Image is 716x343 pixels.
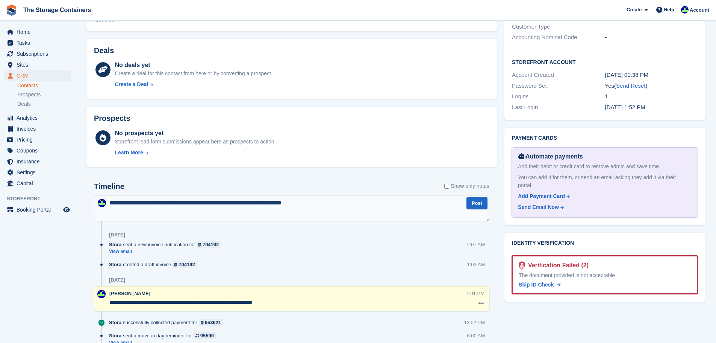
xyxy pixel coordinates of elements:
div: Password Set [512,82,605,90]
a: Skip ID Check [519,281,561,289]
span: Prospects [17,91,41,98]
span: Analytics [17,113,62,123]
div: created a draft invoice [109,261,201,268]
time: 2025-07-16 12:52:09 UTC [605,104,645,110]
input: Show only notes [444,182,449,190]
div: Add their debit or credit card to remove admin and save time. [518,163,692,171]
span: Account [690,6,709,14]
div: Customer Type [512,23,605,31]
div: Automate payments [518,152,692,161]
span: Tasks [17,38,62,48]
a: menu [4,27,71,37]
label: Show only notes [444,182,489,190]
a: 704192 [173,261,197,268]
div: [DATE] 01:38 PM [605,71,698,79]
div: Create a deal for this contact from here or by converting a prospect. [115,70,272,78]
span: Subscriptions [17,49,62,59]
a: Deals [17,100,71,108]
span: [PERSON_NAME] [109,291,150,296]
a: 653621 [199,319,223,326]
a: menu [4,178,71,189]
span: Capital [17,178,62,189]
a: The Storage Containers [20,4,94,16]
div: sent a move-in day reminder for [109,332,219,339]
a: menu [4,204,71,215]
img: Stacy Williams [97,290,106,298]
div: successfully collected payment for [109,319,227,326]
div: 6:00 AM [467,332,485,339]
div: No deals yet [115,61,272,70]
span: Storefront [7,195,75,203]
span: Stora [109,261,121,268]
a: menu [4,38,71,48]
h2: Deals [94,46,114,55]
span: Booking Portal [17,204,62,215]
a: 704192 [197,241,221,248]
span: ( ) [614,82,647,89]
a: View email [109,248,224,255]
div: 704192 [203,241,219,248]
a: 95590 [194,332,216,339]
h2: Timeline [94,182,124,191]
a: menu [4,156,71,167]
div: 1:03 AM [467,261,485,268]
div: - [605,23,698,31]
div: 1:01 PM [466,290,484,297]
a: Add Payment Card [518,192,689,200]
div: You can add it for them, or send an email asking they add it via their portal. [518,174,692,189]
div: Account Created [512,71,605,79]
a: Send Reset [616,82,645,89]
span: Sites [17,59,62,70]
h2: Prospects [94,114,130,123]
div: Create a Deal [115,81,148,88]
div: The document provided is not acceptable [519,271,691,279]
div: Accounting Nominal Code [512,33,605,42]
div: Logins [512,92,605,101]
h2: Payment cards [512,135,698,141]
div: - [605,33,698,42]
a: menu [4,145,71,156]
div: 2:07 AM [467,241,485,248]
span: Stora [109,241,121,248]
a: menu [4,134,71,145]
div: Storefront lead form submissions appear here as prospects to action. [115,138,276,146]
a: menu [4,123,71,134]
div: [DATE] [109,277,125,283]
a: menu [4,49,71,59]
img: Identity Verification Ready [519,261,525,270]
h2: Storefront Account [512,58,698,66]
a: Create a Deal [115,81,272,88]
a: Learn More [115,149,276,157]
img: Stacy Williams [98,199,106,207]
div: sent a new invoice notification for [109,241,224,248]
a: Prospects [17,91,71,99]
img: Stacy Williams [681,6,689,14]
div: 1 [605,92,698,101]
div: Verification Failed (2) [525,261,589,270]
span: Create [627,6,642,14]
span: Stora [109,319,121,326]
div: Send Email Now [518,203,559,211]
div: Last Login [512,103,605,112]
a: menu [4,167,71,178]
div: [DATE] [109,232,125,238]
div: Add Payment Card [518,192,565,200]
div: 653621 [205,319,221,326]
div: 95590 [200,332,214,339]
span: Deals [17,101,31,108]
span: Settings [17,167,62,178]
span: Help [664,6,674,14]
span: Insurance [17,156,62,167]
div: 12:02 PM [464,319,485,326]
a: Preview store [62,205,71,214]
span: Coupons [17,145,62,156]
a: menu [4,70,71,81]
span: Stora [109,332,121,339]
a: Contacts [17,82,71,89]
div: 704192 [179,261,195,268]
img: stora-icon-8386f47178a22dfd0bd8f6a31ec36ba5ce8667c1dd55bd0f319d3a0aa187defe.svg [6,5,17,16]
div: Learn More [115,149,143,157]
span: Skip ID Check [519,282,554,288]
a: menu [4,59,71,70]
span: CRM [17,70,62,81]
